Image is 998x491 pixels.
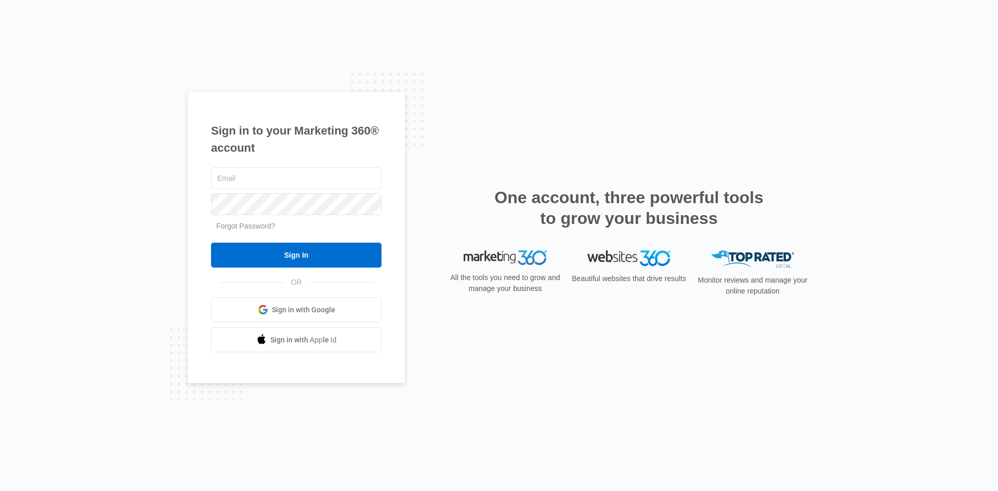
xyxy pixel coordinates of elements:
[284,277,309,288] span: OR
[211,167,382,189] input: Email
[270,335,337,346] span: Sign in with Apple Id
[211,243,382,268] input: Sign In
[587,250,671,266] img: Websites 360
[464,250,547,265] img: Marketing 360
[216,222,275,230] a: Forgot Password?
[571,273,687,284] p: Beautiful websites that drive results
[211,297,382,322] a: Sign in with Google
[491,187,767,229] h2: One account, three powerful tools to grow your business
[272,304,335,315] span: Sign in with Google
[447,272,563,294] p: All the tools you need to grow and manage your business
[711,250,794,268] img: Top Rated Local
[211,327,382,352] a: Sign in with Apple Id
[211,122,382,156] h1: Sign in to your Marketing 360® account
[694,275,811,297] p: Monitor reviews and manage your online reputation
